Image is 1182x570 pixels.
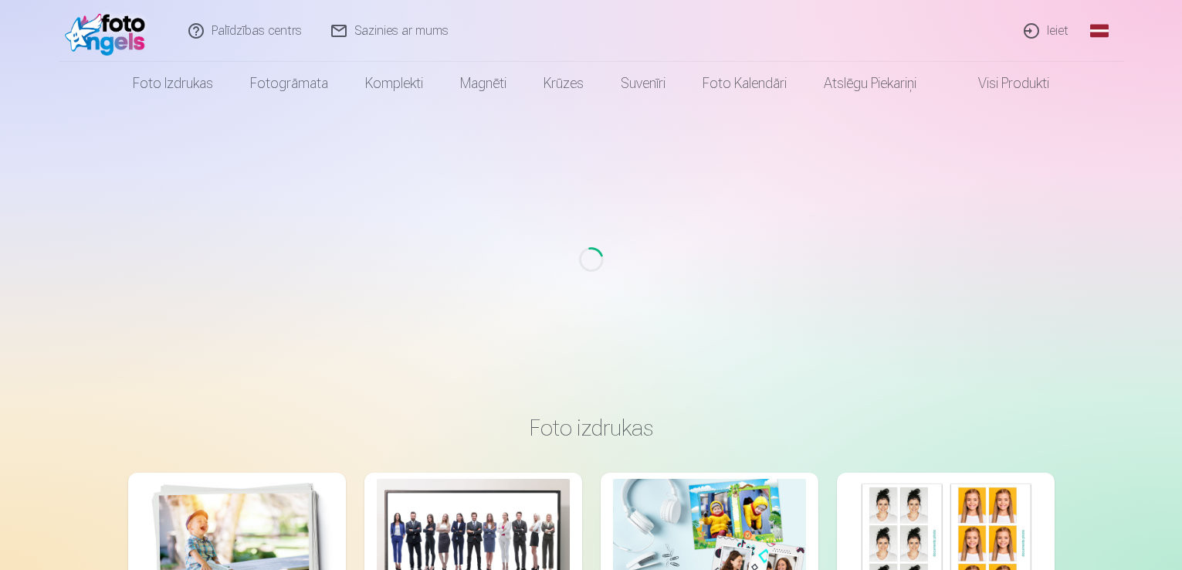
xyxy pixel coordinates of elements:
a: Krūzes [525,62,602,105]
a: Suvenīri [602,62,684,105]
a: Atslēgu piekariņi [805,62,935,105]
a: Magnēti [442,62,525,105]
a: Foto kalendāri [684,62,805,105]
img: /fa1 [65,6,154,56]
a: Komplekti [347,62,442,105]
h3: Foto izdrukas [141,414,1042,442]
a: Visi produkti [935,62,1068,105]
a: Foto izdrukas [114,62,232,105]
a: Fotogrāmata [232,62,347,105]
